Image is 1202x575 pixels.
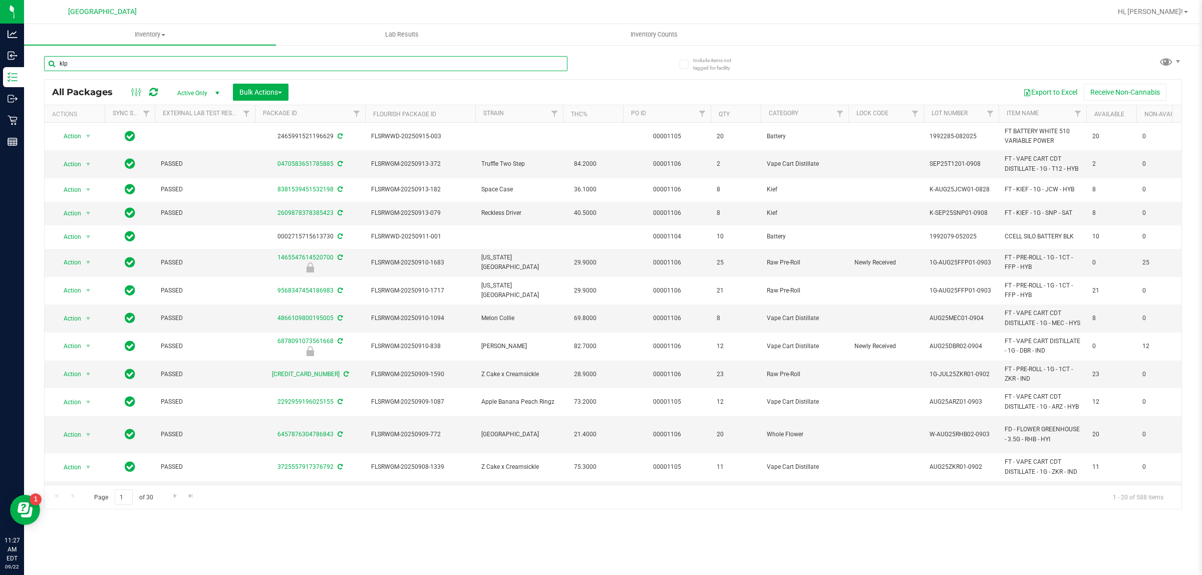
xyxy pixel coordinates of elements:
[371,314,469,323] span: FLSRWGM-20250910-1094
[769,110,798,117] a: Category
[55,206,82,220] span: Action
[717,462,755,472] span: 11
[161,397,249,407] span: PASSED
[930,132,993,141] span: 1992285-082025
[163,110,241,117] a: External Lab Test Result
[125,182,135,196] span: In Sync
[719,111,730,118] a: Qty
[8,72,18,82] inline-svg: Inventory
[276,24,528,45] a: Lab Results
[717,370,755,379] span: 23
[1092,286,1130,296] span: 21
[233,84,288,101] button: Bulk Actions
[55,428,82,442] span: Action
[82,339,95,353] span: select
[342,371,349,378] span: Sync from Compliance System
[336,463,343,470] span: Sync from Compliance System
[569,283,602,298] span: 29.9000
[569,427,602,442] span: 21.4000
[930,159,993,169] span: SEP25T1201-0908
[125,157,135,171] span: In Sync
[24,30,276,39] span: Inventory
[930,462,993,472] span: AUG25ZKR01-0902
[336,398,343,405] span: Sync from Compliance System
[55,129,82,143] span: Action
[336,133,343,140] span: Sync from Compliance System
[717,397,755,407] span: 12
[10,495,40,525] iframe: Resource center
[8,115,18,125] inline-svg: Retail
[55,395,82,409] span: Action
[1005,337,1080,356] span: FT - VAPE CART DISTILLATE - 1G - DBR - IND
[82,367,95,381] span: select
[373,111,436,118] a: Flourish Package ID
[125,460,135,474] span: In Sync
[277,209,334,216] a: 2609878378385423
[253,132,367,141] div: 2465991521196629
[253,346,367,356] div: Newly Received
[653,209,681,216] a: 00001106
[569,182,602,197] span: 36.1000
[930,232,993,241] span: 1992079-052025
[1105,489,1171,504] span: 1 - 20 of 588 items
[277,315,334,322] a: 4866109800195005
[1142,286,1180,296] span: 0
[1142,430,1180,439] span: 0
[1092,462,1130,472] span: 11
[930,430,993,439] span: W-AUG25RHB02-0903
[336,209,343,216] span: Sync from Compliance System
[277,287,334,294] a: 9568347454186983
[767,430,842,439] span: Whole Flower
[371,430,469,439] span: FLSRWGM-20250909-772
[1142,232,1180,241] span: 0
[1005,281,1080,300] span: FT - PRE-ROLL - 1G - 1CT - FFP - HYB
[161,314,249,323] span: PASSED
[161,430,249,439] span: PASSED
[336,315,343,322] span: Sync from Compliance System
[571,111,587,118] a: THC%
[653,186,681,193] a: 00001106
[277,463,334,470] a: 3725557917376792
[44,56,567,71] input: Search Package ID, Item Name, SKU, Lot or Part Number...
[1005,392,1080,411] span: FT - VAPE CART CDT DISTILLATE - 1G - ARZ - HYB
[856,110,888,117] a: Lock Code
[55,230,82,244] span: Action
[1142,132,1180,141] span: 0
[371,342,469,351] span: FLSRWGM-20250910-838
[161,342,249,351] span: PASSED
[277,431,334,438] a: 6457876304786843
[1005,185,1080,194] span: FT - KIEF - 1G - JCW - HYB
[161,185,249,194] span: PASSED
[336,160,343,167] span: Sync from Compliance System
[1092,132,1130,141] span: 20
[82,428,95,442] span: select
[125,255,135,269] span: In Sync
[832,105,848,122] a: Filter
[1005,425,1080,444] span: FD - FLOWER GREENHOUSE - 3.5G - RHB - HYI
[55,339,82,353] span: Action
[277,160,334,167] a: 0470583651785885
[854,342,918,351] span: Newly Received
[1070,105,1086,122] a: Filter
[767,232,842,241] span: Battery
[767,370,842,379] span: Raw Pre-Roll
[336,233,343,240] span: Sync from Compliance System
[168,489,182,503] a: Go to the next page
[277,398,334,405] a: 2292959196025155
[115,489,133,505] input: 1
[1092,258,1130,267] span: 0
[1142,208,1180,218] span: 0
[113,110,151,117] a: Sync Status
[717,258,755,267] span: 25
[1092,314,1130,323] span: 8
[371,208,469,218] span: FLSRWGM-20250913-079
[1142,462,1180,472] span: 0
[82,283,95,298] span: select
[253,262,367,272] div: Newly Received
[1005,208,1080,218] span: FT - KIEF - 1G - SNP - SAT
[767,159,842,169] span: Vape Cart Distillate
[653,343,681,350] a: 00001106
[1144,111,1189,118] a: Non-Available
[55,255,82,269] span: Action
[277,338,334,345] a: 6878091073561668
